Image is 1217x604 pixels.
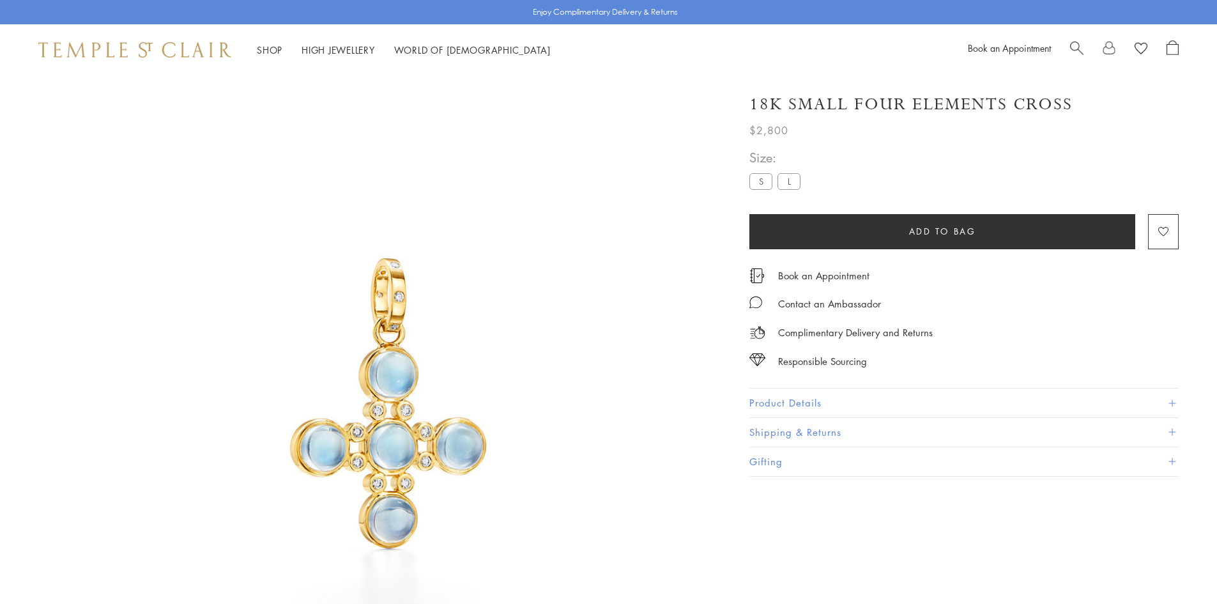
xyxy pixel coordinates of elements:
[749,214,1135,249] button: Add to bag
[257,43,282,56] a: ShopShop
[749,122,788,139] span: $2,800
[749,147,806,168] span: Size:
[1167,40,1179,59] a: Open Shopping Bag
[749,325,765,341] img: icon_delivery.svg
[749,389,1179,417] button: Product Details
[778,353,867,369] div: Responsible Sourcing
[1135,40,1147,59] a: View Wishlist
[749,418,1179,447] button: Shipping & Returns
[909,224,976,238] span: Add to bag
[749,353,765,366] img: icon_sourcing.svg
[777,173,800,189] label: L
[257,42,551,58] nav: Main navigation
[778,268,869,283] a: Book an Appointment
[778,296,881,312] div: Contact an Ambassador
[302,43,375,56] a: High JewelleryHigh Jewellery
[1070,40,1083,59] a: Search
[749,93,1073,116] h1: 18K Small Four Elements Cross
[778,325,933,341] p: Complimentary Delivery and Returns
[749,447,1179,476] button: Gifting
[394,43,551,56] a: World of [DEMOGRAPHIC_DATA]World of [DEMOGRAPHIC_DATA]
[533,6,678,19] p: Enjoy Complimentary Delivery & Returns
[749,173,772,189] label: S
[38,42,231,58] img: Temple St. Clair
[749,268,765,283] img: icon_appointment.svg
[968,42,1051,54] a: Book an Appointment
[749,296,762,309] img: MessageIcon-01_2.svg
